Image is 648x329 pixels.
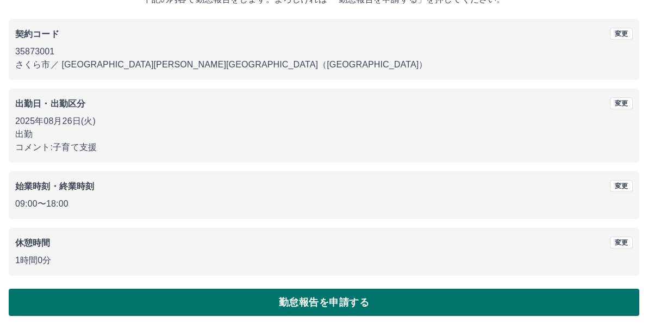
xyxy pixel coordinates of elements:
[15,29,59,39] b: 契約コード
[15,197,633,210] p: 09:00 〜 18:00
[15,182,94,191] b: 始業時刻・終業時刻
[9,289,639,316] button: 勤怠報告を申請する
[15,141,633,154] p: コメント: 子育て支援
[15,99,85,108] b: 出勤日・出勤区分
[610,237,633,249] button: 変更
[610,97,633,109] button: 変更
[610,180,633,192] button: 変更
[15,128,633,141] p: 出勤
[15,45,633,58] p: 35873001
[15,254,633,267] p: 1時間0分
[610,28,633,40] button: 変更
[15,58,633,71] p: さくら市 ／ [GEOGRAPHIC_DATA][PERSON_NAME][GEOGRAPHIC_DATA]（[GEOGRAPHIC_DATA]）
[15,238,51,247] b: 休憩時間
[15,115,633,128] p: 2025年08月26日(火)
